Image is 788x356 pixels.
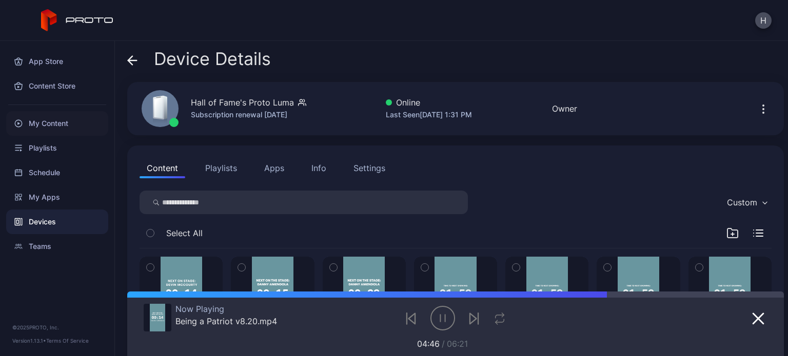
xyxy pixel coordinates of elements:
[191,96,294,109] div: Hall of Fame's Proto Luma
[6,210,108,234] a: Devices
[727,197,757,207] div: Custom
[722,191,772,214] button: Custom
[46,338,89,344] a: Terms Of Service
[311,162,326,174] div: Info
[6,111,108,136] a: My Content
[447,339,468,349] span: 06:21
[417,339,440,349] span: 04:46
[12,323,102,331] div: © 2025 PROTO, Inc.
[442,339,445,349] span: /
[6,160,108,185] a: Schedule
[175,316,277,326] div: Being a Patriot v8.20.mp4
[6,136,108,160] a: Playlists
[6,185,108,210] a: My Apps
[346,158,392,178] button: Settings
[140,158,185,178] button: Content
[12,338,46,344] span: Version 1.13.1 •
[552,102,577,115] div: Owner
[6,49,108,74] a: App Store
[175,304,277,314] div: Now Playing
[755,12,772,29] button: H
[304,158,333,178] button: Info
[386,109,472,121] div: Last Seen [DATE] 1:31 PM
[198,158,244,178] button: Playlists
[166,227,203,239] span: Select All
[353,162,385,174] div: Settings
[191,109,306,121] div: Subscription renewal [DATE]
[154,49,271,69] span: Device Details
[257,158,291,178] button: Apps
[386,96,472,109] div: Online
[6,74,108,98] a: Content Store
[6,234,108,259] a: Teams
